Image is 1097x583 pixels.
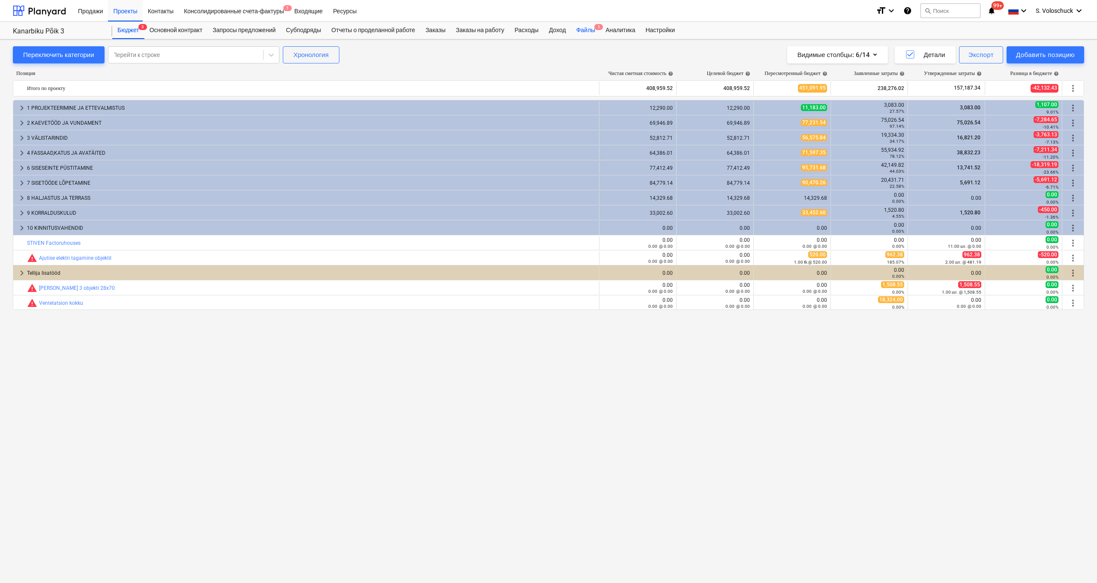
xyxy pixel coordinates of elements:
span: 5,691.12 [959,180,981,186]
small: 0.00 @ 0.00 [803,289,827,294]
span: 1,107.00 [1035,101,1058,108]
div: 0.00 [911,270,981,276]
div: Видимые столбцы : 6/14 [797,49,878,60]
div: 33,002.60 [680,210,750,216]
small: 0.00% [892,244,904,249]
small: 0.00 @ 0.00 [648,289,673,294]
div: Віджет чату [1054,542,1097,583]
div: 12,290.00 [680,105,750,111]
button: Поиск [920,3,980,18]
span: 95,731.68 [801,164,827,171]
div: 64,386.01 [680,150,750,156]
div: 7 SISETÖÖDE LÕPETAMINE [27,176,596,190]
span: 0.00 [1046,191,1058,198]
div: 1 PROJEKTEERIMINE JA ETTEVALMISTUS [27,101,596,115]
div: 0.00 [834,237,904,249]
div: 0.00 [911,237,981,249]
span: -520.00 [1038,251,1058,258]
div: 1,520.80 [834,207,904,219]
div: 0.00 [911,225,981,231]
div: 77,412.49 [680,165,750,171]
span: 0.00 [1046,221,1058,228]
div: 69,946.89 [680,120,750,126]
div: 0.00 [757,225,827,231]
div: 14,329.68 [680,195,750,201]
div: 9 KORRALDUSKULUD [27,206,596,220]
small: 0.00% [1046,200,1058,204]
small: -23.66% [1043,170,1058,174]
div: 6 SISESEINTE PÜSTITAMINE [27,161,596,175]
div: 0.00 [680,225,750,231]
div: 0.00 [911,297,981,309]
div: 0.00 [603,297,673,309]
div: 3,083.00 [834,102,904,114]
span: Больше действий [1068,178,1078,188]
i: notifications [987,6,996,16]
div: 84,779.14 [603,180,673,186]
div: 84,779.14 [680,180,750,186]
small: 0.00% [1046,245,1058,249]
div: Разница в бюджете [1010,70,1059,77]
span: keyboard_arrow_right [17,223,27,233]
i: keyboard_arrow_down [1019,6,1029,16]
a: Основной контракт [144,22,208,39]
span: 451,091.95 [798,84,827,92]
span: -5,691.12 [1034,176,1058,183]
span: Больше действий [1068,133,1078,143]
span: help [898,71,905,76]
span: 13,741.52 [956,165,981,171]
div: Добавить позицию [1016,49,1075,60]
span: Больше действий [1068,83,1078,93]
small: 185.07% [887,260,904,264]
small: 0.00 @ 0.00 [803,244,827,249]
div: 0.00 [680,297,750,309]
span: 0.00 [1046,236,1058,243]
span: Больше действий [1068,103,1078,113]
div: 0.00 [680,270,750,276]
i: База знаний [903,6,912,16]
small: -10.41% [1043,125,1058,129]
div: Файлы [571,22,600,39]
div: Заказы на работу [451,22,510,39]
div: Итого по проекту [27,81,596,95]
small: 27.57% [890,109,904,114]
div: Детали [905,49,945,60]
i: keyboard_arrow_down [1074,6,1084,16]
a: Заказы [420,22,451,39]
span: Больше действий [1068,253,1078,263]
span: -450.00 [1038,206,1058,213]
div: 14,329.68 [603,195,673,201]
small: 0.00% [1046,230,1058,234]
div: 8 HALJASTUS JA TERRASS [27,191,596,205]
i: format_size [876,6,886,16]
div: 0.00 [757,237,827,249]
span: 75,026.54 [956,120,981,126]
span: Сопутствующие расходы превышают пересмотренный бюджет [27,283,37,293]
div: 0.00 [603,270,673,276]
div: 75,026.54 [834,117,904,129]
span: Больше действий [1068,223,1078,233]
span: 962.38 [962,251,981,258]
button: Детали [895,46,956,63]
span: 18,324.00 [878,296,904,303]
span: Больше действий [1068,298,1078,308]
span: keyboard_arrow_right [17,103,27,113]
small: 0.00% [892,199,904,204]
i: keyboard_arrow_down [886,6,896,16]
span: help [666,71,673,76]
iframe: Chat Widget [1054,542,1097,583]
a: Настройки [640,22,680,39]
span: 3,083.00 [959,105,981,111]
div: Целевой бюджет [707,70,750,77]
span: 1 [594,24,603,30]
div: 42,149.82 [834,162,904,174]
div: Заявленные затраты [854,70,905,77]
small: 4.55% [892,214,904,219]
span: help [821,71,827,76]
span: keyboard_arrow_right [17,118,27,128]
button: Добавить позицию [1007,46,1084,63]
span: 38,832.23 [956,150,981,156]
small: 0.00% [1046,260,1058,264]
div: 19,334.30 [834,132,904,144]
